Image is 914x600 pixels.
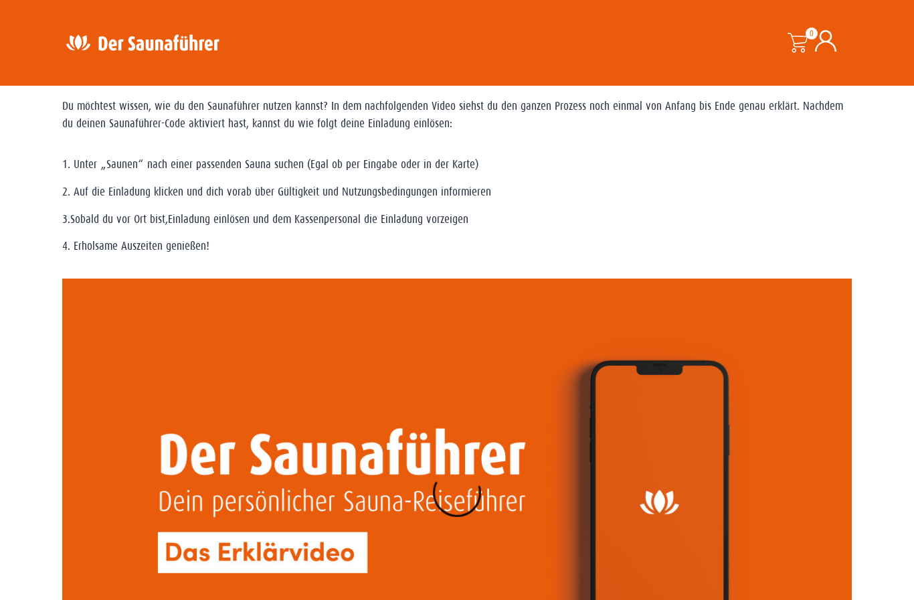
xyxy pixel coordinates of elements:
span: Sobald du vor Ort bist, [70,213,168,226]
p: Du möchtest wissen, wie du den Saunaführer nutzen kannst? In dem nachfolgenden Video siehst du de... [62,98,852,133]
span: 1. Unter „Saunen“ nach einer passenden Sauna suchen (Egal ob per Eingabe oder in der Karte) [62,158,478,171]
p: 2. Auf die Einladung klicken und dich vorab über Gültigkeit und Nutzungsbedingungen informieren [62,183,852,201]
span: 0 [806,27,818,40]
p: 3. [62,211,852,228]
span: Einladung einlösen und dem Kassenpersonal die Einladung vorzeigen [168,213,468,226]
p: 4. Erholsame Auszeiten genießen! [62,238,852,255]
